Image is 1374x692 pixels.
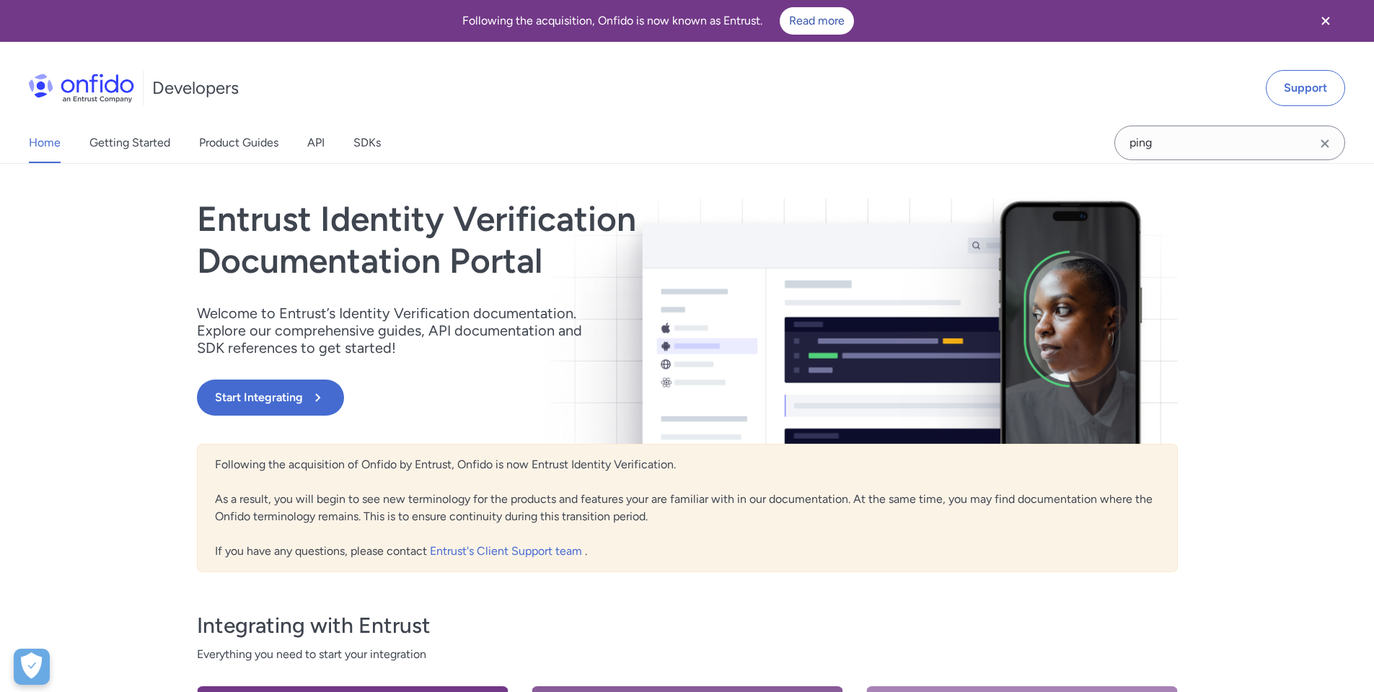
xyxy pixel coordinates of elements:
[353,123,381,163] a: SDKs
[197,198,884,281] h1: Entrust Identity Verification Documentation Portal
[197,380,884,416] a: Start Integrating
[197,380,344,416] button: Start Integrating
[29,123,61,163] a: Home
[197,611,1178,640] h3: Integrating with Entrust
[430,544,585,558] a: Entrust's Client Support team
[780,7,854,35] a: Read more
[1299,3,1352,39] button: Close banner
[1317,12,1334,30] svg: Close banner
[307,123,325,163] a: API
[197,444,1178,572] div: Following the acquisition of Onfido by Entrust, Onfido is now Entrust Identity Verification. As a...
[1114,126,1345,160] input: Onfido search input field
[197,305,601,356] p: Welcome to Entrust’s Identity Verification documentation. Explore our comprehensive guides, API d...
[14,649,50,685] button: Open Preferences
[29,74,134,102] img: Onfido Logo
[152,76,239,100] h1: Developers
[1316,135,1334,152] svg: Clear search field button
[1266,70,1345,106] a: Support
[17,7,1299,35] div: Following the acquisition, Onfido is now known as Entrust.
[14,649,50,685] div: Cookie Preferences
[89,123,170,163] a: Getting Started
[199,123,278,163] a: Product Guides
[197,646,1178,663] span: Everything you need to start your integration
